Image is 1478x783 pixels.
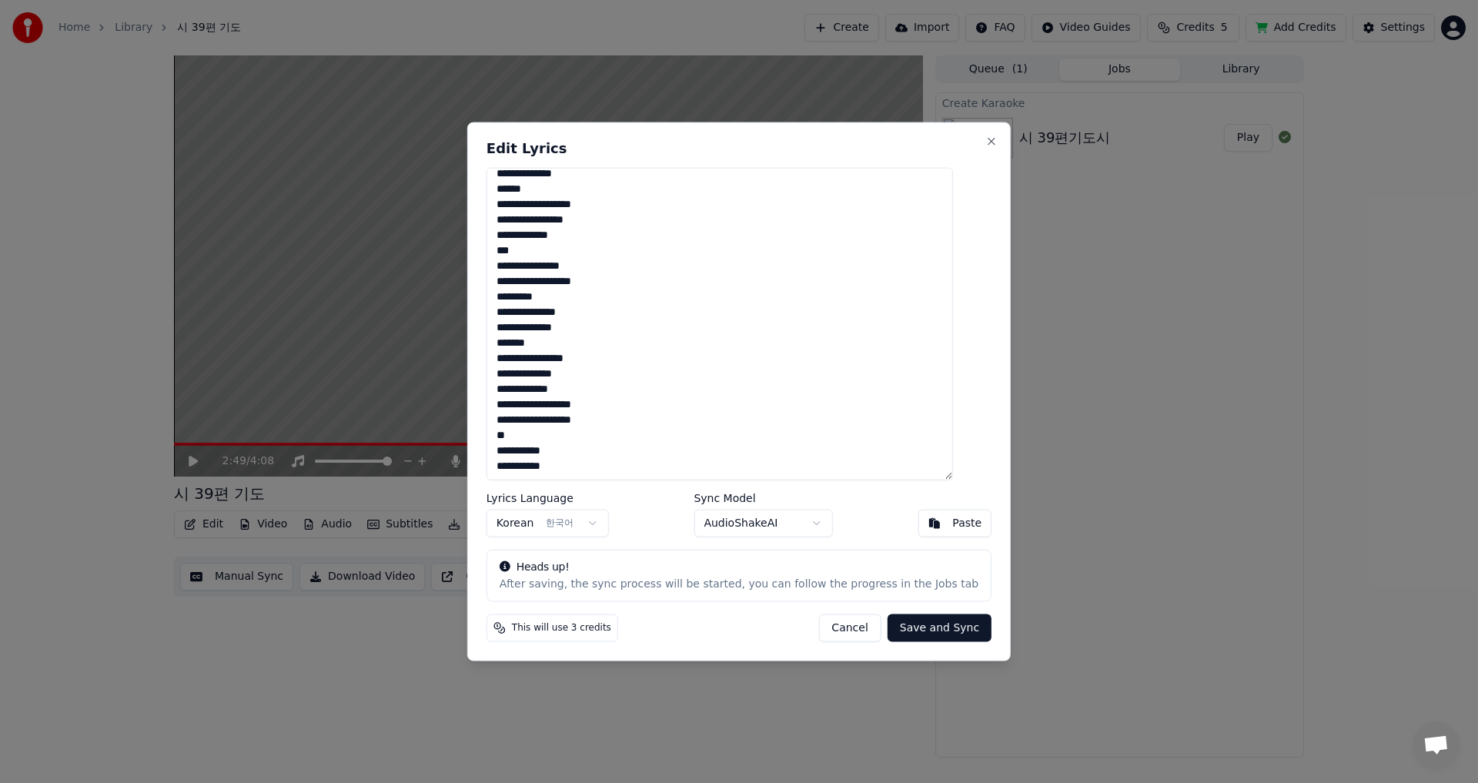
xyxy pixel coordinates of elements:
button: Save and Sync [888,614,991,642]
h2: Edit Lyrics [487,141,991,155]
div: After saving, the sync process will be started, you can follow the progress in the Jobs tab [500,577,978,592]
button: Paste [918,510,991,537]
span: This will use 3 credits [512,622,611,634]
div: Paste [952,516,981,531]
label: Lyrics Language [487,493,609,504]
button: Cancel [818,614,881,642]
label: Sync Model [694,493,832,504]
div: Heads up! [500,560,978,575]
